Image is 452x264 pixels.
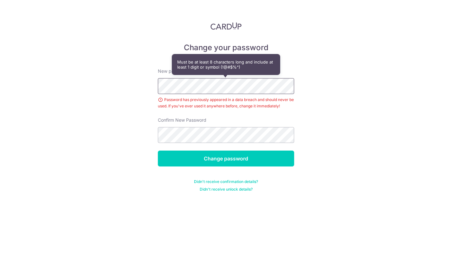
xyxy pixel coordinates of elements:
[158,68,189,74] label: New password
[158,151,294,166] input: Change password
[158,97,294,109] div: Password has previously appeared in a data breach and should never be used. If you've ever used i...
[172,54,280,75] div: Must be at least 8 characters long and include at least 1 digit or symbol (!@#$%^)
[194,179,258,184] a: Didn't receive confirmation details?
[158,43,294,53] h5: Change your password
[158,117,206,123] label: Confirm New Password
[210,22,242,30] img: CardUp Logo
[200,187,253,192] a: Didn't receive unlock details?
